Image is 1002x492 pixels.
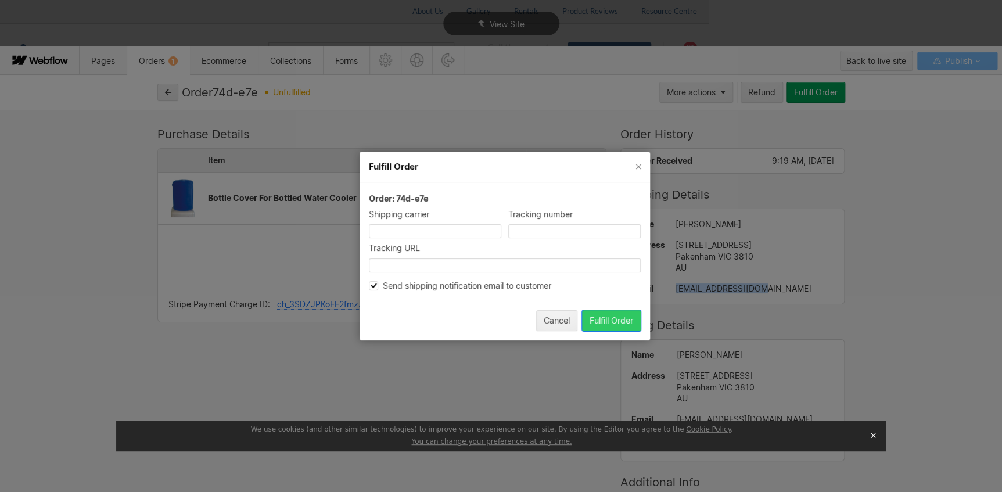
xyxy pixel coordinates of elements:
[251,425,733,433] span: We use cookies (and other similar technologies) to improve your experience on our site. By using ...
[411,437,572,447] button: You can change your preferences at any time.
[536,310,577,331] button: Cancel
[629,157,648,176] button: Close
[590,316,633,325] div: Fulfill Order
[686,425,731,433] a: Cookie Policy
[369,281,378,290] div: Send shipping notification email to customer
[865,427,881,444] button: Close
[508,209,641,220] div: Tracking number
[5,28,36,39] span: Text us
[582,310,641,331] button: Fulfill Order
[369,209,501,220] div: Shipping carrier
[544,316,570,325] div: Cancel
[369,193,428,203] span: Order: 74d-e7e
[369,243,501,254] div: Tracking URL
[369,161,620,173] h2: Fulfill Order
